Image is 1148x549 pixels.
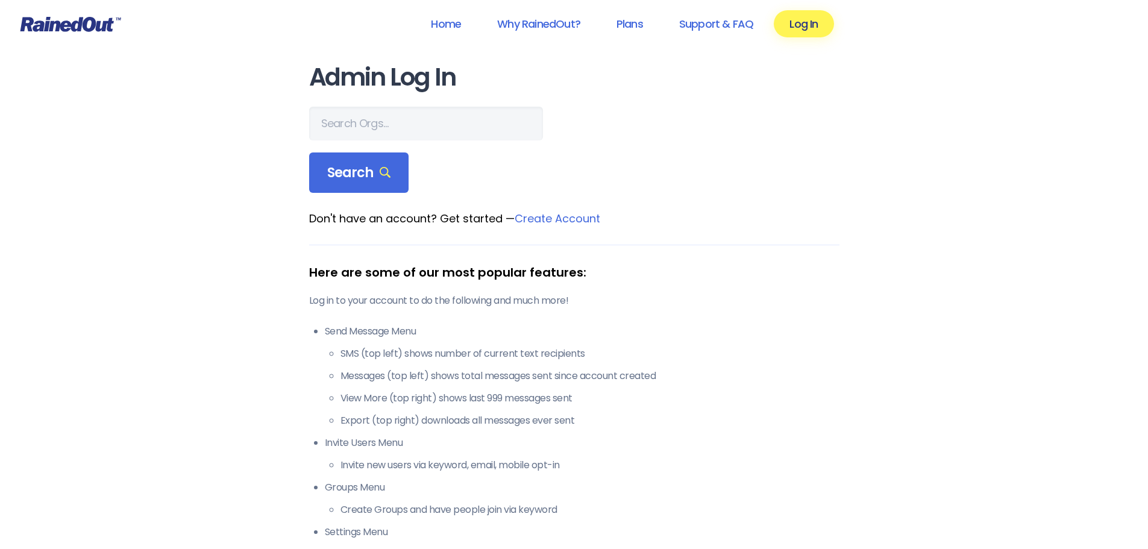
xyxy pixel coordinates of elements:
a: Create Account [515,211,600,226]
p: Log in to your account to do the following and much more! [309,293,839,308]
span: Search [327,165,391,181]
li: Groups Menu [325,480,839,517]
li: Export (top right) downloads all messages ever sent [340,413,839,428]
div: Search [309,152,409,193]
li: View More (top right) shows last 999 messages sent [340,391,839,406]
li: SMS (top left) shows number of current text recipients [340,347,839,361]
div: Here are some of our most popular features: [309,263,839,281]
a: Support & FAQ [663,10,769,37]
li: Send Message Menu [325,324,839,428]
a: Home [415,10,477,37]
h1: Admin Log In [309,64,839,91]
a: Log In [774,10,833,37]
li: Messages (top left) shows total messages sent since account created [340,369,839,383]
li: Create Groups and have people join via keyword [340,503,839,517]
a: Why RainedOut? [481,10,596,37]
li: Invite Users Menu [325,436,839,472]
input: Search Orgs… [309,107,543,140]
a: Plans [601,10,659,37]
li: Invite new users via keyword, email, mobile opt-in [340,458,839,472]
